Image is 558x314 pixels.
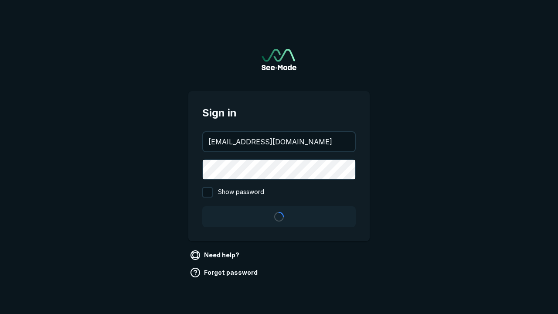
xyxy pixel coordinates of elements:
a: Need help? [188,248,243,262]
a: Go to sign in [262,49,296,70]
span: Show password [218,187,264,198]
img: See-Mode Logo [262,49,296,70]
span: Sign in [202,105,356,121]
input: your@email.com [203,132,355,151]
a: Forgot password [188,266,261,280]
